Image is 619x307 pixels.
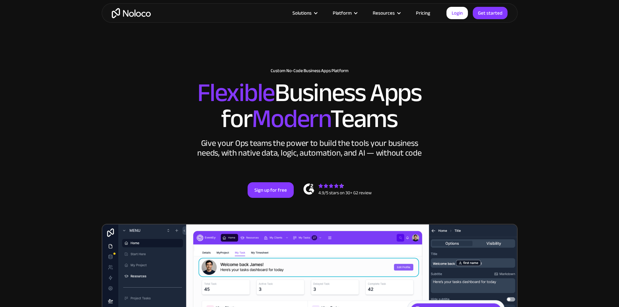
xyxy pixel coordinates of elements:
a: Login [446,7,468,19]
a: Pricing [408,9,438,17]
div: Resources [373,9,395,17]
div: Solutions [284,9,325,17]
div: Platform [333,9,352,17]
a: Get started [473,7,508,19]
div: Give your Ops teams the power to build the tools your business needs, with native data, logic, au... [196,138,423,158]
a: Sign up for free [248,182,294,198]
span: Modern [252,95,330,143]
h2: Business Apps for Teams [108,80,511,132]
div: Platform [325,9,365,17]
span: Flexible [197,69,275,117]
div: Solutions [292,9,312,17]
a: home [112,8,151,18]
h1: Custom No-Code Business Apps Platform [108,68,511,73]
div: Resources [365,9,408,17]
